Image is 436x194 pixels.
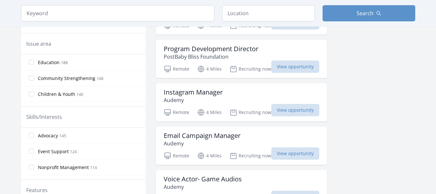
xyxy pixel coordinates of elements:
[26,113,62,121] legend: Skills/Interests
[164,183,242,191] p: Audemy
[61,60,68,65] span: 188
[271,61,319,73] span: View opportunity
[59,133,66,139] span: 145
[77,92,83,97] span: 140
[271,104,319,116] span: View opportunity
[230,108,271,116] p: Recruiting now
[164,45,258,53] h3: Program Development Director
[164,108,189,116] p: Remote
[38,59,60,66] span: Education
[156,83,327,121] a: Instagram Manager Audemy Remote 4 Miles Recruiting now View opportunity
[197,65,222,73] p: 4 Miles
[29,91,34,97] input: Children & Youth 140
[164,88,223,96] h3: Instagram Manager
[29,165,34,170] input: Nonprofit Management 114
[164,65,189,73] p: Remote
[197,152,222,160] p: 4 Miles
[156,40,327,78] a: Program Development Director PostBaby Bliss Foundation Remote 4 Miles Recruiting now View opportu...
[38,132,58,139] span: Advocacy
[97,76,103,81] span: 168
[164,96,223,104] p: Audemy
[29,133,34,138] input: Advocacy 145
[222,5,315,21] input: Location
[21,5,214,21] input: Keyword
[164,140,241,147] p: Audemy
[38,148,69,155] span: Event Support
[271,147,319,160] span: View opportunity
[29,75,34,81] input: Community Strengthening 168
[38,75,95,82] span: Community Strengthening
[29,60,34,65] input: Education 188
[164,53,258,61] p: PostBaby Bliss Foundation
[197,108,222,116] p: 4 Miles
[38,91,75,97] span: Children & Youth
[230,152,271,160] p: Recruiting now
[156,127,327,165] a: Email Campaign Manager Audemy Remote 4 Miles Recruiting now View opportunity
[26,40,51,48] legend: Issue area
[29,149,34,154] input: Event Support 124
[90,165,97,170] span: 114
[164,132,241,140] h3: Email Campaign Manager
[164,175,242,183] h3: Voice Actor- Game Audios
[38,164,89,171] span: Nonprofit Management
[230,65,271,73] p: Recruiting now
[70,149,77,154] span: 124
[164,152,189,160] p: Remote
[323,5,415,21] button: Search
[26,186,48,194] legend: Features
[357,9,373,17] span: Search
